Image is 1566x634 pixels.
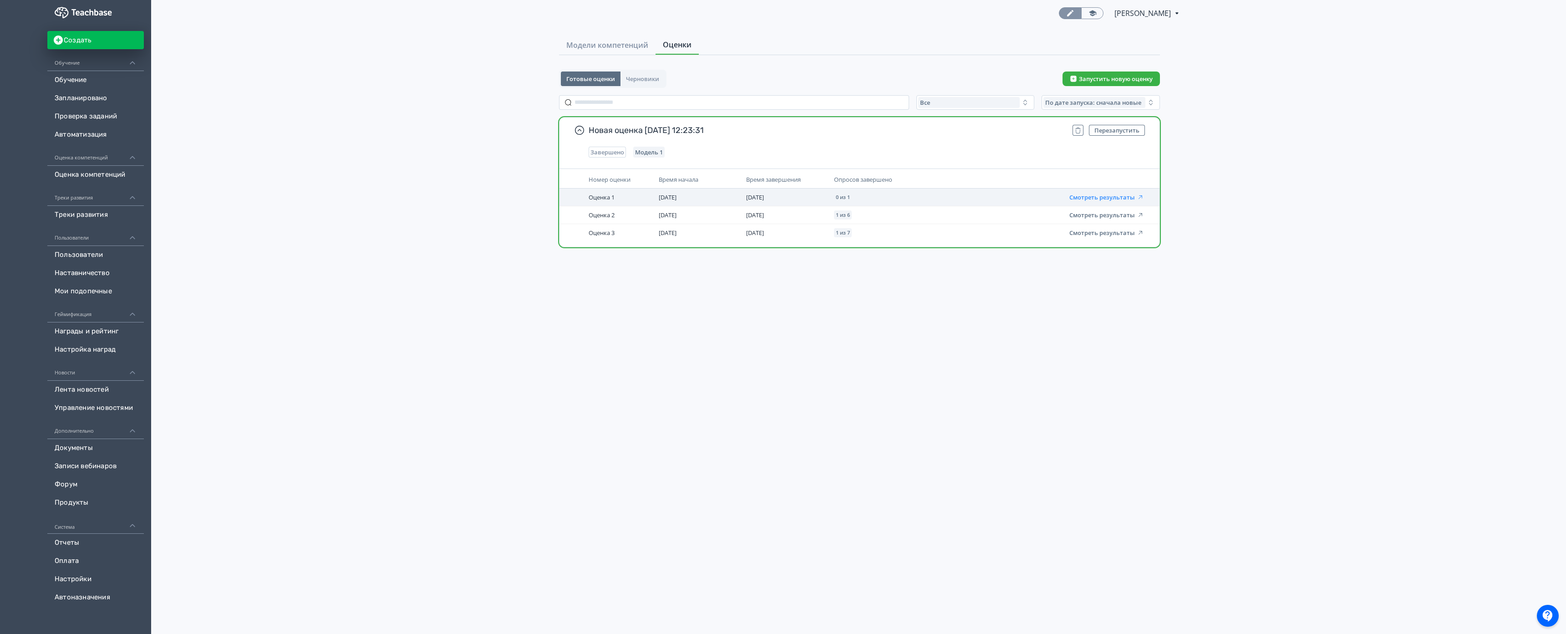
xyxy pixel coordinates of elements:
[47,246,144,264] a: Пользователи
[566,75,615,82] span: Готовые оценки
[47,341,144,359] a: Настройка наград
[47,417,144,439] div: Дополнительно
[47,166,144,184] a: Оценка компетенций
[836,230,850,235] span: 1 из 7
[589,175,630,184] span: Номер оценки
[834,175,892,184] span: Опросов завершено
[47,381,144,399] a: Лента новостей
[1045,99,1141,106] span: По дате запуска: сначала новые
[47,494,144,512] a: Продукты
[566,40,648,51] span: Модели компетенций
[47,206,144,224] a: Треки развития
[47,107,144,126] a: Проверка заданий
[589,211,615,219] span: Оценка 2
[47,570,144,588] a: Настройки
[836,212,850,218] span: 1 из 6
[746,193,764,201] span: [DATE]
[47,144,144,166] div: Оценка компетенций
[589,193,615,201] span: Оценка 1
[47,282,144,301] a: Мои подопечные
[663,39,691,50] span: Оценки
[746,229,764,237] span: [DATE]
[1069,211,1144,219] button: Смотреть результаты
[47,322,144,341] a: Награды и рейтинг
[589,229,615,237] span: Оценка 3
[659,175,698,184] span: Время начала
[47,399,144,417] a: Управление новостями
[1069,194,1144,201] button: Смотреть результаты
[47,71,144,89] a: Обучение
[47,264,144,282] a: Наставничество
[47,224,144,246] div: Пользователи
[659,193,676,201] span: [DATE]
[47,49,144,71] div: Обучение
[659,229,676,237] span: [DATE]
[47,534,144,552] a: Отчеты
[47,126,144,144] a: Автоматизация
[620,72,665,86] button: Черновики
[746,211,764,219] span: [DATE]
[916,95,1035,110] button: Все
[635,148,663,156] span: Модель 1
[659,211,676,219] span: [DATE]
[47,457,144,475] a: Записи вебинаров
[626,75,659,82] span: Черновики
[47,475,144,494] a: Форум
[1069,229,1144,236] button: Смотреть результаты
[746,175,801,184] span: Время завершения
[1089,125,1145,136] button: Перезапустить
[920,99,930,106] span: Все
[1069,193,1144,201] a: Смотреть результаты
[836,194,850,200] span: 0 из 1
[47,31,144,49] button: Создать
[1042,95,1160,110] button: По дате запуска: сначала новые
[47,184,144,206] div: Треки развития
[47,439,144,457] a: Документы
[47,588,144,607] a: Автоназначения
[47,301,144,322] div: Геймификация
[1069,210,1144,219] a: Смотреть результаты
[1114,8,1172,19] span: Игорь Марченков
[47,552,144,570] a: Оплата
[1063,72,1160,86] button: Запустить новую оценку
[1069,228,1144,237] a: Смотреть результаты
[47,359,144,381] div: Новости
[47,512,144,534] div: Система
[561,72,620,86] button: Готовые оценки
[47,89,144,107] a: Запланировано
[1081,7,1103,19] a: Переключиться в режим ученика
[590,148,624,156] span: Завершено
[589,125,1065,136] span: Новая оценка [DATE] 12:23:31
